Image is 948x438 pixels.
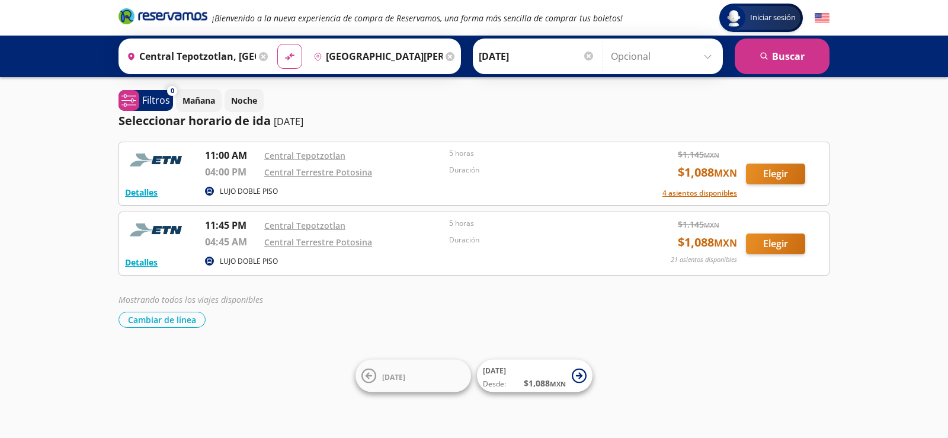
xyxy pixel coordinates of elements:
[225,89,264,112] button: Noche
[118,112,271,130] p: Seleccionar horario de ida
[611,41,717,71] input: Opcional
[182,94,215,107] p: Mañana
[220,186,278,197] p: LUJO DOBLE PISO
[171,86,174,96] span: 0
[118,312,206,328] button: Cambiar de línea
[483,366,506,376] span: [DATE]
[118,7,207,28] a: Brand Logo
[746,164,805,184] button: Elegir
[671,255,737,265] p: 21 asientos disponibles
[704,151,719,159] small: MXN
[746,234,805,254] button: Elegir
[449,218,628,229] p: 5 horas
[355,360,471,392] button: [DATE]
[205,235,258,249] p: 04:45 AM
[220,256,278,267] p: LUJO DOBLE PISO
[118,7,207,25] i: Brand Logo
[678,164,737,181] span: $ 1,088
[125,186,158,199] button: Detalles
[382,372,405,382] span: [DATE]
[678,148,719,161] span: $ 1,145
[714,236,737,250] small: MXN
[264,220,345,231] a: Central Tepotzotlan
[264,167,372,178] a: Central Terrestre Potosina
[125,256,158,268] button: Detalles
[125,218,190,242] img: RESERVAMOS
[483,379,506,389] span: Desde:
[205,218,258,232] p: 11:45 PM
[550,379,566,388] small: MXN
[142,93,170,107] p: Filtros
[477,360,592,392] button: [DATE]Desde:$1,088MXN
[714,167,737,180] small: MXN
[745,12,800,24] span: Iniciar sesión
[479,41,595,71] input: Elegir Fecha
[449,148,628,159] p: 5 horas
[678,234,737,251] span: $ 1,088
[264,236,372,248] a: Central Terrestre Potosina
[678,218,719,231] span: $ 1,145
[205,165,258,179] p: 04:00 PM
[524,377,566,389] span: $ 1,088
[449,165,628,175] p: Duración
[118,294,263,305] em: Mostrando todos los viajes disponibles
[309,41,443,71] input: Buscar Destino
[122,41,256,71] input: Buscar Origen
[662,188,737,199] button: 4 asientos disponibles
[264,150,345,161] a: Central Tepotzotlan
[231,94,257,107] p: Noche
[125,148,190,172] img: RESERVAMOS
[274,114,303,129] p: [DATE]
[176,89,222,112] button: Mañana
[212,12,623,24] em: ¡Bienvenido a la nueva experiencia de compra de Reservamos, una forma más sencilla de comprar tus...
[735,39,829,74] button: Buscar
[118,90,173,111] button: 0Filtros
[704,220,719,229] small: MXN
[449,235,628,245] p: Duración
[815,11,829,25] button: English
[205,148,258,162] p: 11:00 AM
